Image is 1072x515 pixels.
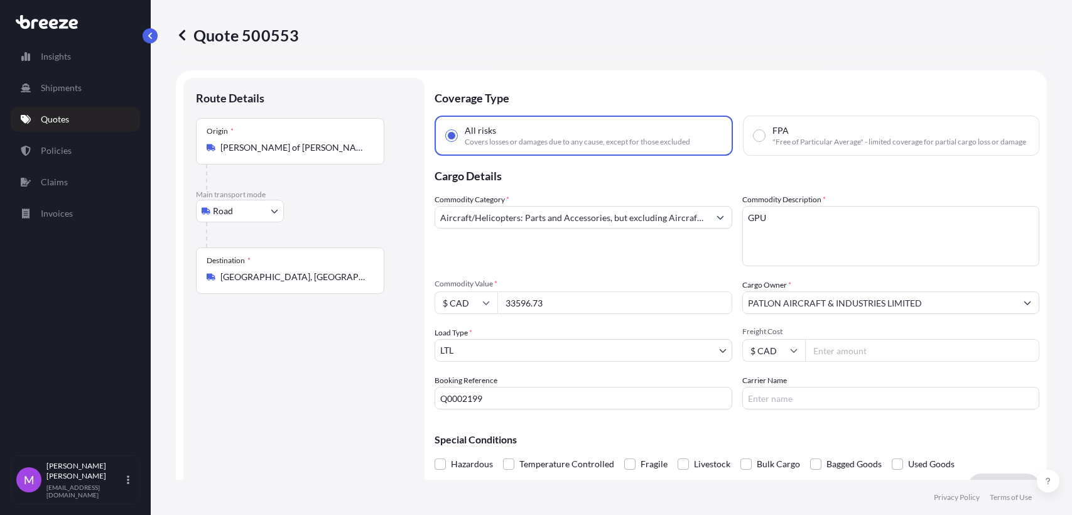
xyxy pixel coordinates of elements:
textarea: GPU [742,206,1040,266]
span: LTL [440,344,453,357]
span: Load Type [435,327,472,339]
span: Bagged Goods [826,455,882,474]
span: Covers losses or damages due to any cause, except for those excluded [465,137,690,147]
p: Shipments [41,82,82,94]
button: Save Changes [968,474,1039,499]
input: Origin [220,141,369,154]
label: Carrier Name [742,374,787,387]
a: Policies [11,138,140,163]
a: Shipments [11,75,140,100]
input: Enter amount [805,339,1040,362]
p: [EMAIL_ADDRESS][DOMAIN_NAME] [46,484,124,499]
button: Select transport [196,200,284,222]
div: Destination [207,256,251,266]
label: Booking Reference [435,374,497,387]
p: Main transport mode [196,190,412,200]
p: Cargo Details [435,156,1039,193]
input: Type amount [497,291,732,314]
p: Quotes [41,113,69,126]
p: Insights [41,50,71,63]
span: Commodity Value [435,279,732,289]
a: Insights [11,44,140,69]
input: Select a commodity type [435,206,709,229]
p: Quote 500553 [176,25,299,45]
label: Cargo Owner [742,279,791,291]
input: Destination [220,271,369,283]
span: Freight Cost [742,327,1040,337]
button: Show suggestions [709,206,732,229]
button: Show suggestions [1016,291,1039,314]
span: "Free of Particular Average" - limited coverage for partial cargo loss or damage [772,137,1026,147]
span: Bulk Cargo [757,455,800,474]
button: LTL [435,339,732,362]
span: FPA [772,124,789,137]
span: Hazardous [451,455,493,474]
a: Invoices [11,201,140,226]
span: All risks [465,124,496,137]
input: Your internal reference [435,387,732,409]
span: Fragile [641,455,668,474]
a: Claims [11,170,140,195]
input: Enter name [742,387,1040,409]
span: Livestock [694,455,730,474]
a: Quotes [11,107,140,132]
a: Privacy Policy [934,492,980,502]
p: Special Conditions [435,435,1039,445]
span: Used Goods [908,455,955,474]
span: Temperature Controlled [519,455,614,474]
input: All risksCovers losses or damages due to any cause, except for those excluded [446,130,457,141]
p: Invoices [41,207,73,220]
span: Road [213,205,233,217]
label: Commodity Description [742,193,826,206]
p: Route Details [196,90,264,106]
p: Coverage Type [435,78,1039,116]
span: M [24,474,35,486]
p: Claims [41,176,68,188]
div: Origin [207,126,234,136]
button: Cancel Changes [890,474,968,499]
label: Commodity Category [435,193,509,206]
a: Terms of Use [990,492,1032,502]
input: FPA"Free of Particular Average" - limited coverage for partial cargo loss or damage [754,130,765,141]
p: Policies [41,144,72,157]
p: [PERSON_NAME] [PERSON_NAME] [46,461,124,481]
input: Full name [743,291,1017,314]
